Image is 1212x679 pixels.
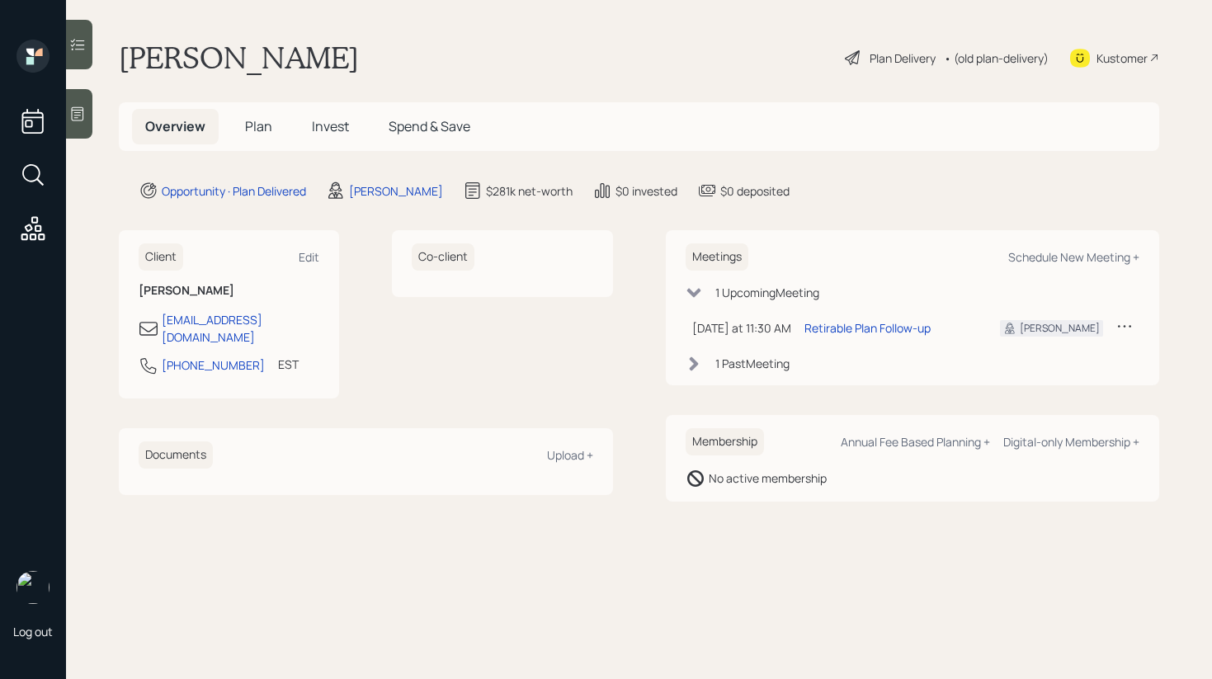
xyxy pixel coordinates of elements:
[139,243,183,271] h6: Client
[692,319,791,337] div: [DATE] at 11:30 AM
[1003,434,1139,450] div: Digital-only Membership +
[139,284,319,298] h6: [PERSON_NAME]
[1008,249,1139,265] div: Schedule New Meeting +
[547,447,593,463] div: Upload +
[841,434,990,450] div: Annual Fee Based Planning +
[13,624,53,639] div: Log out
[312,117,349,135] span: Invest
[870,50,936,67] div: Plan Delivery
[709,469,827,487] div: No active membership
[1096,50,1148,67] div: Kustomer
[278,356,299,373] div: EST
[162,311,319,346] div: [EMAIL_ADDRESS][DOMAIN_NAME]
[944,50,1049,67] div: • (old plan-delivery)
[804,319,931,337] div: Retirable Plan Follow-up
[145,117,205,135] span: Overview
[139,441,213,469] h6: Documents
[615,182,677,200] div: $0 invested
[349,182,443,200] div: [PERSON_NAME]
[245,117,272,135] span: Plan
[686,243,748,271] h6: Meetings
[299,249,319,265] div: Edit
[486,182,573,200] div: $281k net-worth
[162,182,306,200] div: Opportunity · Plan Delivered
[686,428,764,455] h6: Membership
[119,40,359,76] h1: [PERSON_NAME]
[720,182,790,200] div: $0 deposited
[17,571,50,604] img: retirable_logo.png
[162,356,265,374] div: [PHONE_NUMBER]
[1020,321,1100,336] div: [PERSON_NAME]
[715,284,819,301] div: 1 Upcoming Meeting
[715,355,790,372] div: 1 Past Meeting
[412,243,474,271] h6: Co-client
[389,117,470,135] span: Spend & Save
